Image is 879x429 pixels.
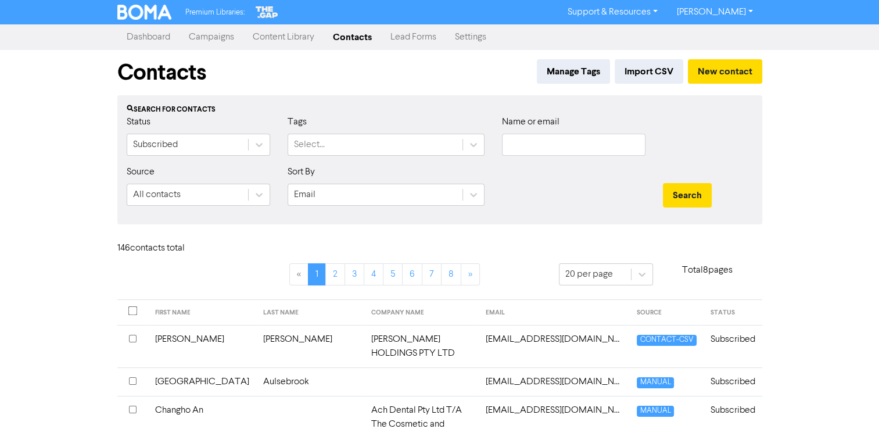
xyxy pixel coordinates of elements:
[243,26,324,49] a: Content Library
[364,325,479,367] td: [PERSON_NAME] HOLDINGS PTY LTD
[288,115,307,129] label: Tags
[127,165,155,179] label: Source
[502,115,559,129] label: Name or email
[441,263,461,285] a: Page 8
[704,325,762,367] td: Subscribed
[565,267,613,281] div: 20 per page
[704,367,762,396] td: Subscribed
[704,300,762,326] th: STATUS
[422,263,442,285] a: Page 7
[133,138,178,152] div: Subscribed
[667,3,762,22] a: [PERSON_NAME]
[637,406,673,417] span: MANUAL
[461,263,480,285] a: »
[325,263,345,285] a: Page 2
[148,325,256,367] td: [PERSON_NAME]
[630,300,703,326] th: SOURCE
[294,188,315,202] div: Email
[446,26,496,49] a: Settings
[117,59,206,86] h1: Contacts
[479,300,630,326] th: EMAIL
[364,300,479,326] th: COMPANY NAME
[381,26,446,49] a: Lead Forms
[308,263,326,285] a: Page 1 is your current page
[294,138,325,152] div: Select...
[558,3,667,22] a: Support & Resources
[637,335,696,346] span: CONTACT-CSV
[254,5,279,20] img: The Gap
[148,300,256,326] th: FIRST NAME
[364,263,383,285] a: Page 4
[185,9,245,16] span: Premium Libraries:
[345,263,364,285] a: Page 3
[256,367,364,396] td: Aulsebrook
[324,26,381,49] a: Contacts
[127,115,150,129] label: Status
[653,263,762,277] p: Total 8 pages
[180,26,243,49] a: Campaigns
[663,183,712,208] button: Search
[127,105,753,115] div: Search for contacts
[637,377,673,388] span: MANUAL
[615,59,683,84] button: Import CSV
[256,325,364,367] td: [PERSON_NAME]
[479,367,630,396] td: accounts@sctimber.com.au
[383,263,403,285] a: Page 5
[688,59,762,84] button: New contact
[288,165,315,179] label: Sort By
[117,5,172,20] img: BOMA Logo
[256,300,364,326] th: LAST NAME
[148,367,256,396] td: [GEOGRAPHIC_DATA]
[117,26,180,49] a: Dashboard
[402,263,422,285] a: Page 6
[479,325,630,367] td: accounts@alisonearl.com
[117,243,210,254] h6: 146 contact s total
[133,188,181,202] div: All contacts
[537,59,610,84] button: Manage Tags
